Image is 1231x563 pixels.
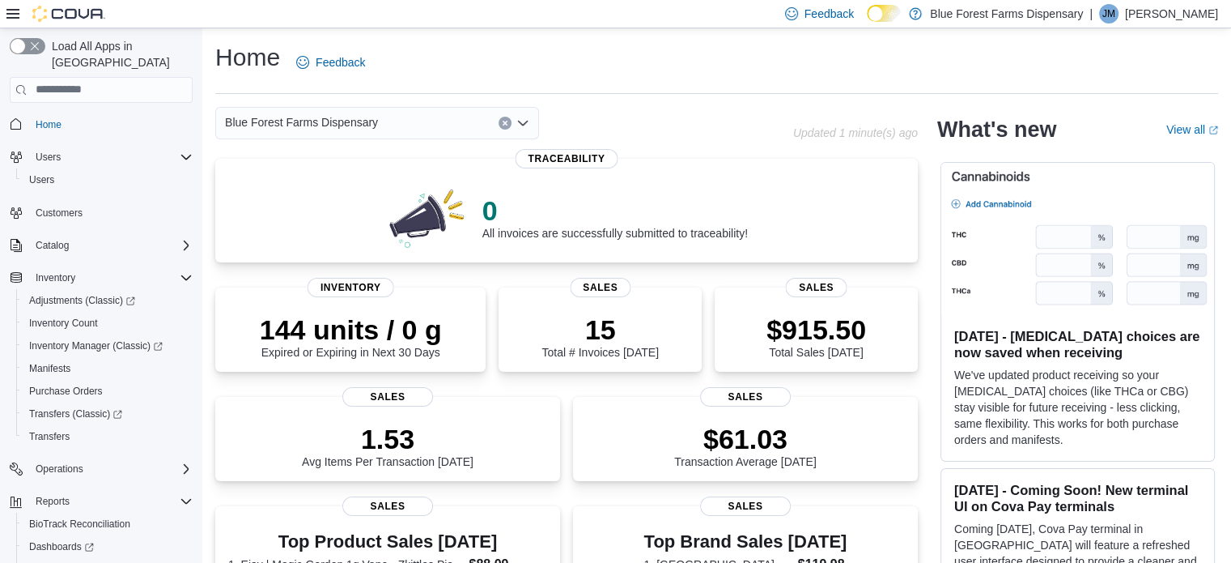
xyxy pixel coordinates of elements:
[516,117,529,130] button: Open list of options
[316,54,365,70] span: Feedback
[29,459,193,479] span: Operations
[260,313,442,346] p: 144 units / 0 g
[29,203,193,223] span: Customers
[700,387,791,407] span: Sales
[36,463,83,476] span: Operations
[29,147,67,167] button: Users
[804,6,854,22] span: Feedback
[29,236,75,255] button: Catalog
[541,313,658,359] div: Total # Invoices [DATE]
[23,291,142,310] a: Adjustments (Classic)
[29,317,98,330] span: Inventory Count
[23,427,76,446] a: Transfers
[16,335,199,357] a: Inventory Manager (Classic)
[215,41,280,74] h1: Home
[3,267,199,289] button: Inventory
[766,313,866,359] div: Total Sales [DATE]
[36,271,75,284] span: Inventory
[29,114,193,134] span: Home
[1102,4,1115,23] span: JM
[23,170,61,190] a: Users
[23,359,193,378] span: Manifests
[23,313,104,333] a: Inventory Count
[1089,4,1093,23] p: |
[29,115,68,134] a: Home
[32,6,105,22] img: Cova
[1099,4,1119,23] div: Jon Morales
[930,4,1083,23] p: Blue Forest Farms Dispensary
[793,126,918,139] p: Updated 1 minute(s) ago
[228,532,547,552] h3: Top Product Sales [DATE]
[570,278,630,297] span: Sales
[260,313,442,359] div: Expired or Expiring in Next 30 Days
[954,328,1201,360] h3: [DATE] - [MEDICAL_DATA] choices are now saved when receiving
[29,362,70,375] span: Manifests
[3,146,199,168] button: Users
[29,147,193,167] span: Users
[29,294,135,307] span: Adjustments (Classic)
[45,38,193,70] span: Load All Apps in [GEOGRAPHIC_DATA]
[36,207,83,220] span: Customers
[16,535,199,558] a: Dashboards
[29,339,163,352] span: Inventory Manager (Classic)
[29,540,94,553] span: Dashboards
[16,403,199,425] a: Transfers (Classic)
[23,336,169,356] a: Inventory Manager (Classic)
[23,427,193,446] span: Transfers
[29,173,54,186] span: Users
[36,495,70,508] span: Reports
[515,149,618,168] span: Traceability
[29,407,122,420] span: Transfers (Classic)
[16,380,199,403] button: Purchase Orders
[867,5,901,22] input: Dark Mode
[482,194,748,227] p: 0
[3,113,199,136] button: Home
[16,425,199,448] button: Transfers
[541,313,658,346] p: 15
[16,168,199,191] button: Users
[23,382,193,401] span: Purchase Orders
[786,278,847,297] span: Sales
[23,404,129,424] a: Transfers (Classic)
[16,513,199,535] button: BioTrack Reconciliation
[23,382,109,401] a: Purchase Orders
[644,532,847,552] h3: Top Brand Sales [DATE]
[3,490,199,513] button: Reports
[23,336,193,356] span: Inventory Manager (Classic)
[29,268,193,288] span: Inventory
[29,492,76,511] button: Reports
[23,313,193,333] span: Inventory Count
[308,278,394,297] span: Inventory
[29,430,70,443] span: Transfers
[3,201,199,224] button: Customers
[3,458,199,480] button: Operations
[29,236,193,255] span: Catalog
[954,367,1201,448] p: We've updated product receiving so your [MEDICAL_DATA] choices (like THCa or CBG) stay visible fo...
[23,514,137,534] a: BioTrack Reconciliation
[954,482,1201,514] h3: [DATE] - Coming Soon! New terminal UI on Cova Pay terminals
[937,117,1056,143] h2: What's new
[674,423,817,468] div: Transaction Average [DATE]
[29,518,130,531] span: BioTrack Reconciliation
[225,113,378,132] span: Blue Forest Farms Dispensary
[23,170,193,190] span: Users
[23,514,193,534] span: BioTrack Reconciliation
[36,151,61,164] span: Users
[16,312,199,335] button: Inventory Count
[482,194,748,240] div: All invoices are successfully submitted to traceability!
[23,537,193,557] span: Dashboards
[23,359,77,378] a: Manifests
[29,385,103,398] span: Purchase Orders
[302,423,473,468] div: Avg Items Per Transaction [DATE]
[29,203,89,223] a: Customers
[1208,126,1218,135] svg: External link
[674,423,817,455] p: $61.03
[23,537,100,557] a: Dashboards
[766,313,866,346] p: $915.50
[23,291,193,310] span: Adjustments (Classic)
[3,234,199,257] button: Catalog
[36,239,69,252] span: Catalog
[29,492,193,511] span: Reports
[16,357,199,380] button: Manifests
[36,118,62,131] span: Home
